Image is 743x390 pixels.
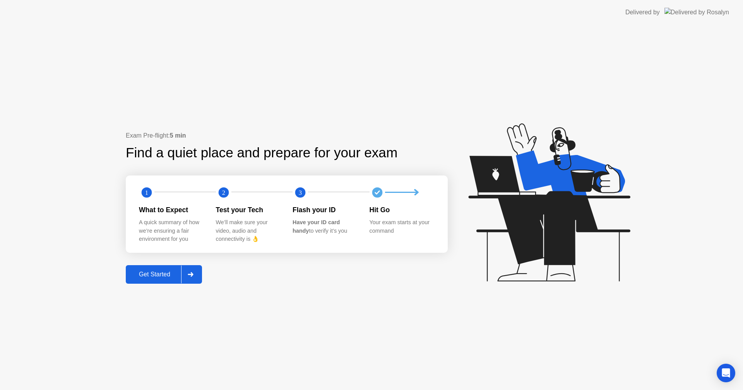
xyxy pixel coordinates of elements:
div: Get Started [128,271,181,278]
b: Have your ID card handy [293,219,340,234]
div: Your exam starts at your command [370,218,434,235]
div: A quick summary of how we’re ensuring a fair environment for you [139,218,204,244]
img: Delivered by Rosalyn [664,8,729,17]
div: Exam Pre-flight: [126,131,448,140]
div: Delivered by [625,8,660,17]
text: 1 [145,189,148,196]
div: Test your Tech [216,205,281,215]
div: We’ll make sure your video, audio and connectivity is 👌 [216,218,281,244]
button: Get Started [126,265,202,284]
text: 3 [299,189,302,196]
div: Find a quiet place and prepare for your exam [126,143,399,163]
div: What to Expect [139,205,204,215]
div: Hit Go [370,205,434,215]
b: 5 min [170,132,186,139]
div: Flash your ID [293,205,357,215]
text: 2 [222,189,225,196]
div: to verify it’s you [293,218,357,235]
div: Open Intercom Messenger [717,364,735,382]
